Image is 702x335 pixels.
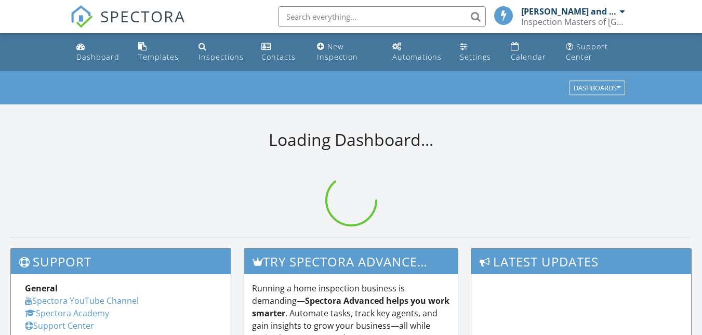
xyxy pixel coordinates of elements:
div: Inspections [198,52,244,62]
a: Dashboard [72,37,126,67]
span: SPECTORA [100,5,186,27]
a: Templates [134,37,186,67]
a: Contacts [257,37,304,67]
a: Settings [456,37,498,67]
div: Support Center [566,42,608,62]
div: Dashboards [574,85,620,92]
div: Calendar [511,52,546,62]
div: Contacts [261,52,296,62]
img: The Best Home Inspection Software - Spectora [70,5,93,28]
a: SPECTORA [70,14,186,36]
strong: General [25,283,58,294]
button: Dashboards [569,81,625,96]
div: Inspection Masters of Chattanooga, PLLC [521,17,625,27]
input: Search everything... [278,6,486,27]
h3: Support [11,249,231,274]
h3: Try spectora advanced [DATE] [244,249,458,274]
a: Support Center [25,320,94,331]
div: Automations [392,52,442,62]
a: Spectora Academy [25,307,109,319]
a: Automations (Basic) [388,37,447,67]
a: Inspections [194,37,249,67]
div: New Inspection [317,42,358,62]
div: Dashboard [76,52,120,62]
h3: Latest Updates [471,249,691,274]
div: [PERSON_NAME] and [PERSON_NAME] [521,6,617,17]
a: Spectora YouTube Channel [25,295,139,306]
div: Settings [460,52,491,62]
a: New Inspection [313,37,380,67]
a: Calendar [507,37,553,67]
a: Support Center [562,37,630,67]
strong: Spectora Advanced helps you work smarter [252,295,449,319]
div: Templates [138,52,179,62]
